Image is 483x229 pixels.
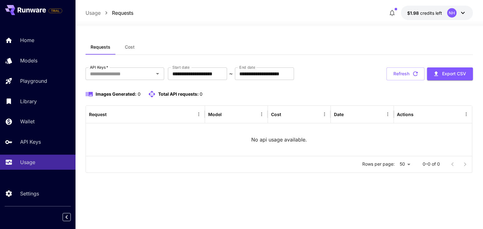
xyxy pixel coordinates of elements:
[86,9,133,17] nav: breadcrumb
[125,44,135,50] span: Cost
[96,91,136,97] span: Images Generated:
[427,67,473,80] button: Export CSV
[194,110,203,119] button: Menu
[20,36,34,44] p: Home
[282,110,291,119] button: Sort
[67,211,75,223] div: Collapse sidebar
[49,8,62,13] span: TRIAL
[239,65,255,70] label: End date
[257,110,266,119] button: Menu
[344,110,353,119] button: Sort
[20,57,37,64] p: Models
[20,190,39,197] p: Settings
[200,91,203,97] span: 0
[423,161,440,167] p: 0–0 of 0
[20,98,37,105] p: Library
[334,112,344,117] div: Date
[462,110,470,119] button: Menu
[20,77,47,85] p: Playground
[407,10,442,16] div: $1.9801
[229,70,233,77] p: ~
[63,213,71,221] button: Collapse sidebar
[158,91,199,97] span: Total API requests:
[112,9,133,17] a: Requests
[447,8,457,18] div: NH
[91,44,110,50] span: Requests
[20,118,35,125] p: Wallet
[20,158,35,166] p: Usage
[362,161,395,167] p: Rows per page:
[107,110,116,119] button: Sort
[86,9,101,17] a: Usage
[386,67,425,80] button: Refresh
[407,10,420,16] span: $1.98
[397,112,414,117] div: Actions
[172,65,190,70] label: Start date
[90,65,108,70] label: API Keys
[401,6,473,20] button: $1.9801NH
[251,136,307,143] p: No api usage available.
[208,112,222,117] div: Model
[271,112,281,117] div: Cost
[89,112,107,117] div: Request
[383,110,392,119] button: Menu
[397,160,413,169] div: 50
[138,91,141,97] span: 0
[320,110,329,119] button: Menu
[222,110,231,119] button: Sort
[20,138,41,146] p: API Keys
[153,69,162,78] button: Open
[420,10,442,16] span: credits left
[48,7,62,14] span: Add your payment card to enable full platform functionality.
